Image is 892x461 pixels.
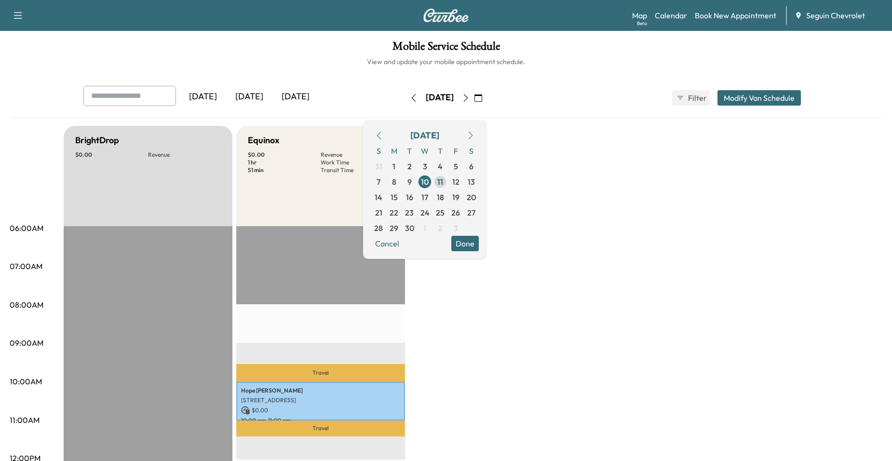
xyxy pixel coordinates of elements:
[420,207,430,218] span: 24
[637,20,647,27] div: Beta
[248,166,321,174] p: 51 min
[392,176,396,188] span: 8
[632,10,647,21] a: MapBeta
[402,143,417,159] span: T
[75,134,119,147] h5: BrightDrop
[410,129,439,142] div: [DATE]
[423,161,427,172] span: 3
[377,176,380,188] span: 7
[75,151,148,159] p: $ 0.00
[405,207,414,218] span: 23
[390,222,398,234] span: 29
[469,161,473,172] span: 6
[452,176,460,188] span: 12
[421,191,428,203] span: 17
[454,161,458,172] span: 5
[672,90,710,106] button: Filter
[321,159,393,166] p: Work Time
[437,191,444,203] span: 18
[241,396,400,404] p: [STREET_ADDRESS]
[451,236,479,251] button: Done
[10,222,43,234] p: 06:00AM
[423,222,426,234] span: 1
[10,299,43,311] p: 08:00AM
[10,57,882,67] h6: View and update your mobile appointment schedule.
[241,417,400,424] p: 10:00 am - 11:00 am
[386,143,402,159] span: M
[248,159,321,166] p: 1 hr
[717,90,801,106] button: Modify Van Schedule
[436,207,445,218] span: 25
[432,143,448,159] span: T
[374,222,383,234] span: 28
[448,143,463,159] span: F
[467,207,475,218] span: 27
[438,222,443,234] span: 2
[390,207,398,218] span: 22
[371,236,404,251] button: Cancel
[375,207,382,218] span: 21
[806,10,865,21] span: Seguin Chevrolet
[407,176,412,188] span: 9
[236,364,405,381] p: Travel
[468,176,475,188] span: 13
[407,161,412,172] span: 2
[241,387,400,394] p: Hope [PERSON_NAME]
[236,420,405,436] p: Travel
[452,191,460,203] span: 19
[375,161,382,172] span: 31
[688,92,705,104] span: Filter
[148,151,221,159] p: Revenue
[272,86,319,108] div: [DATE]
[10,376,42,387] p: 10:00AM
[321,151,393,159] p: Revenue
[423,9,469,22] img: Curbee Logo
[241,406,400,415] p: $ 0.00
[248,151,321,159] p: $ 0.00
[405,222,414,234] span: 30
[10,337,43,349] p: 09:00AM
[10,260,42,272] p: 07:00AM
[438,161,443,172] span: 4
[180,86,226,108] div: [DATE]
[248,134,279,147] h5: Equinox
[226,86,272,108] div: [DATE]
[695,10,776,21] a: Book New Appointment
[10,41,882,57] h1: Mobile Service Schedule
[437,176,443,188] span: 11
[391,191,398,203] span: 15
[375,191,382,203] span: 14
[454,222,458,234] span: 3
[371,143,386,159] span: S
[463,143,479,159] span: S
[655,10,687,21] a: Calendar
[406,191,413,203] span: 16
[451,207,460,218] span: 26
[426,92,454,104] div: [DATE]
[321,166,393,174] p: Transit Time
[10,414,40,426] p: 11:00AM
[421,176,429,188] span: 10
[392,161,395,172] span: 1
[467,191,476,203] span: 20
[417,143,432,159] span: W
